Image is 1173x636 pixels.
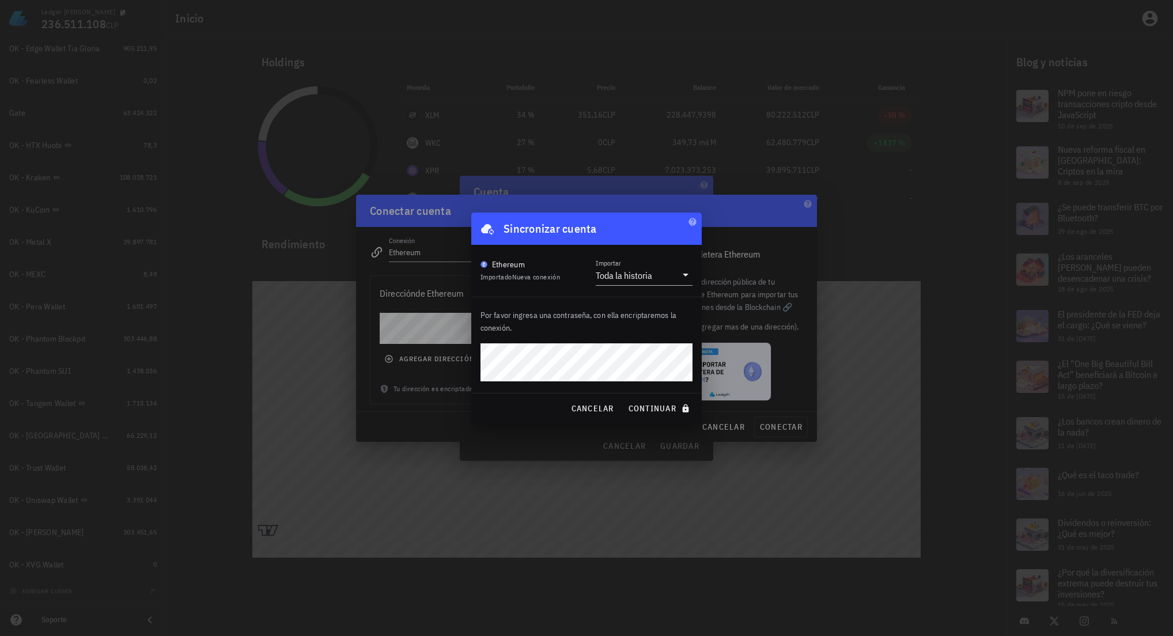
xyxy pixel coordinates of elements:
span: Nueva conexión [512,272,561,281]
div: Toda la historia [596,270,652,281]
button: cancelar [566,398,618,419]
p: Por favor ingresa una contraseña, con ella encriptaremos la conexión. [480,309,693,334]
button: continuar [623,398,697,419]
div: Ethereum [492,259,525,270]
img: eth.svg [480,261,487,268]
span: Importado [480,272,560,281]
div: Sincronizar cuenta [504,219,597,238]
span: continuar [628,403,693,414]
div: ImportarToda la historia [596,266,693,285]
label: Importar [596,259,621,267]
span: cancelar [570,403,614,414]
